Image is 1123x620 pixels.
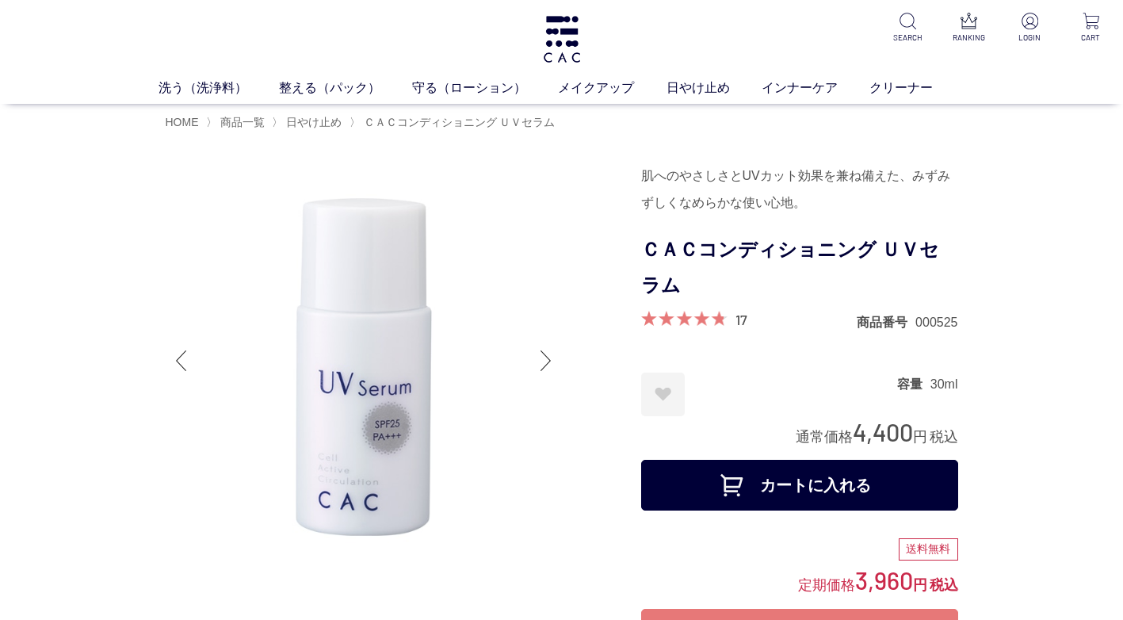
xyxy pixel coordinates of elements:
div: 送料無料 [899,538,958,561]
dd: 30ml [930,376,958,392]
span: 円 [913,577,927,593]
p: SEARCH [888,32,927,44]
dd: 000525 [915,314,957,331]
span: 4,400 [853,417,913,446]
span: 円 [913,429,927,445]
span: 定期価格 [798,576,855,593]
a: 17 [735,311,747,328]
a: 守る（ローション） [412,78,558,98]
a: LOGIN [1010,13,1049,44]
span: 日やけ止め [286,116,342,128]
h1: ＣＡＣコンディショニング ＵＶセラム [641,232,958,304]
dt: 商品番号 [857,314,915,331]
a: お気に入りに登録する [641,373,685,416]
img: logo [541,16,583,63]
a: メイクアップ [558,78,666,98]
span: 通常価格 [796,429,853,445]
li: 〉 [206,115,269,130]
li: 〉 [350,115,560,130]
span: 3,960 [855,565,913,595]
a: SEARCH [888,13,927,44]
span: 税込 [930,429,958,445]
p: CART [1071,32,1110,44]
div: 肌へのやさしさとUVカット効果を兼ね備えた、みずみずしくなめらかな使い心地。 [641,163,958,216]
a: 整える（パック） [279,78,412,98]
span: 商品一覧 [220,116,265,128]
dt: 容量 [897,376,930,392]
li: 〉 [272,115,346,130]
a: 商品一覧 [217,116,265,128]
span: 税込 [930,577,958,593]
button: カートに入れる [641,460,958,511]
a: インナーケア [762,78,869,98]
a: 日やけ止め [283,116,342,128]
p: LOGIN [1010,32,1049,44]
a: クリーナー [869,78,964,98]
p: RANKING [949,32,988,44]
a: HOME [166,116,199,128]
a: RANKING [949,13,988,44]
a: CART [1071,13,1110,44]
img: ＣＡＣコンディショニング ＵＶセラム [166,163,562,559]
a: 洗う（洗浄料） [159,78,279,98]
a: 日やけ止め [667,78,762,98]
span: ＣＡＣコンディショニング ＵＶセラム [364,116,556,128]
a: ＣＡＣコンディショニング ＵＶセラム [361,116,556,128]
